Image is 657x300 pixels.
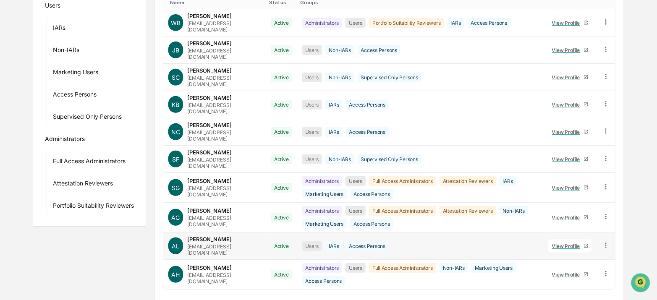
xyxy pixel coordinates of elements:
[271,18,292,28] div: Active
[271,127,292,137] div: Active
[59,142,102,149] a: Powered byPylon
[548,153,592,166] a: View Profile
[53,91,97,101] div: Access Persons
[548,240,592,253] a: View Profile
[468,18,511,28] div: Access Persons
[350,189,393,199] div: Access Persons
[187,215,261,227] div: [EMAIL_ADDRESS][DOMAIN_NAME]
[45,135,85,145] div: Administrators
[143,67,153,77] button: Start new chat
[302,18,343,28] div: Administrators
[45,2,60,12] div: Users
[548,44,592,57] a: View Profile
[302,154,322,164] div: Users
[346,206,366,216] div: Users
[358,154,421,164] div: Supervised Only Persons
[271,73,292,82] div: Active
[17,122,53,130] span: Data Lookup
[172,184,180,191] span: SG
[552,271,584,278] div: View Profile
[325,45,354,55] div: Non-IARs
[29,73,106,79] div: We're available if you need us!
[440,263,468,273] div: Non-IARs
[302,189,347,199] div: Marketing Users
[8,123,15,129] div: 🔎
[187,102,261,115] div: [EMAIL_ADDRESS][DOMAIN_NAME]
[440,176,496,186] div: Attestation Reviewers
[369,206,436,216] div: Full Access Administrators
[358,73,421,82] div: Supervised Only Persons
[630,272,653,295] iframe: Open customer support
[187,157,261,169] div: [EMAIL_ADDRESS][DOMAIN_NAME]
[302,276,346,286] div: Access Persons
[552,47,584,53] div: View Profile
[271,183,292,193] div: Active
[271,213,292,222] div: Active
[53,113,122,123] div: Supervised Only Persons
[552,214,584,221] div: View Profile
[187,122,232,128] div: [PERSON_NAME]
[172,101,179,108] span: KB
[552,156,584,162] div: View Profile
[187,47,261,60] div: [EMAIL_ADDRESS][DOMAIN_NAME]
[548,98,592,111] a: View Profile
[369,18,444,28] div: Portfolio Suitability Reviewers
[552,129,584,135] div: View Profile
[552,243,584,249] div: View Profile
[346,176,366,186] div: Users
[548,181,592,194] a: View Profile
[302,206,343,216] div: Administrators
[53,180,113,190] div: Attestation Reviewers
[346,263,366,273] div: Users
[271,241,292,251] div: Active
[302,73,322,82] div: Users
[346,127,389,137] div: Access Persons
[187,207,232,214] div: [PERSON_NAME]
[171,128,180,136] span: NC
[302,241,322,251] div: Users
[302,263,343,273] div: Administrators
[53,68,98,78] div: Marketing Users
[552,102,584,108] div: View Profile
[325,127,342,137] div: IARs
[325,154,354,164] div: Non-IARs
[53,24,65,34] div: IARs
[172,74,180,81] span: SC
[53,202,134,212] div: Portfolio Suitability Reviewers
[61,107,68,113] div: 🗄️
[187,40,232,47] div: [PERSON_NAME]
[325,241,342,251] div: IARs
[552,185,584,191] div: View Profile
[369,263,436,273] div: Full Access Administrators
[172,156,179,163] span: SF
[17,106,54,114] span: Preclearance
[302,219,347,229] div: Marketing Users
[271,270,292,279] div: Active
[8,107,15,113] div: 🖐️
[271,154,292,164] div: Active
[22,38,139,47] input: Clear
[171,271,180,278] span: AH
[548,71,592,84] a: View Profile
[187,243,261,256] div: [EMAIL_ADDRESS][DOMAIN_NAME]
[8,18,153,31] p: How can we help?
[187,272,261,284] div: [EMAIL_ADDRESS][DOMAIN_NAME]
[8,64,24,79] img: 1746055101610-c473b297-6a78-478c-a979-82029cc54cd1
[5,102,58,117] a: 🖐️Preclearance
[471,263,516,273] div: Marketing Users
[187,75,261,87] div: [EMAIL_ADDRESS][DOMAIN_NAME]
[84,142,102,149] span: Pylon
[171,214,180,221] span: AG
[271,45,292,55] div: Active
[187,13,232,19] div: [PERSON_NAME]
[552,20,584,26] div: View Profile
[302,100,322,110] div: Users
[187,264,232,271] div: [PERSON_NAME]
[29,64,138,73] div: Start new chat
[187,20,261,33] div: [EMAIL_ADDRESS][DOMAIN_NAME]
[187,236,232,243] div: [PERSON_NAME]
[448,18,464,28] div: IARs
[552,74,584,81] div: View Profile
